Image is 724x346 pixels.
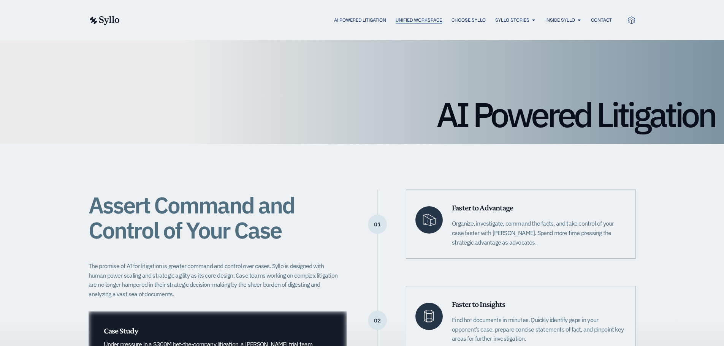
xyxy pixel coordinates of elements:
p: Find hot documents in minutes. Quickly identify gaps in your opponent’s case, prepare concise sta... [452,315,626,343]
span: Faster to Advantage [452,203,513,212]
p: Organize, investigate, command the facts, and take control of your case faster with [PERSON_NAME]... [452,219,626,247]
span: Faster to Insights [452,299,505,309]
a: Syllo Stories [495,17,529,24]
a: Unified Workspace [396,17,442,24]
div: Menu Toggle [135,17,612,24]
h1: AI Powered Litigation [9,98,715,132]
a: Inside Syllo [545,17,575,24]
p: The promise of AI for litigation is greater command and control over cases. Syllo is designed wit... [89,261,342,299]
iframe: profile [3,11,119,70]
img: syllo [89,16,120,25]
a: AI Powered Litigation [334,17,386,24]
nav: Menu [135,17,612,24]
span: Assert Command and Control of Your Case [89,190,295,245]
span: Case Study [104,326,138,335]
a: Contact [591,17,612,24]
a: Choose Syllo [452,17,486,24]
p: 01 [368,224,387,225]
